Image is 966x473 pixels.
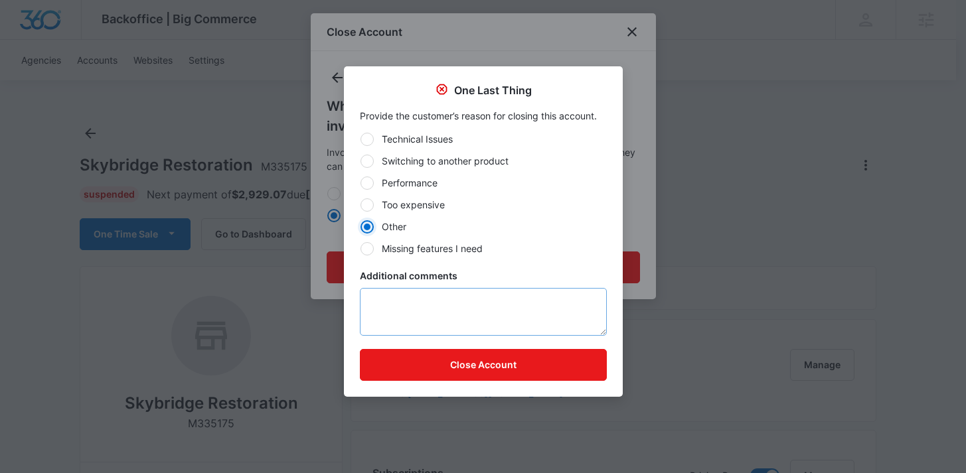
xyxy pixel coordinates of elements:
[360,198,607,212] label: Too expensive
[454,82,532,98] p: One Last Thing
[360,176,607,190] label: Performance
[360,154,607,168] label: Switching to another product
[360,349,607,381] button: Close Account
[360,109,607,123] p: Provide the customer’s reason for closing this account.
[360,132,607,146] label: Technical Issues
[360,269,607,283] label: Additional comments
[360,241,607,255] label: Missing features I need
[360,220,607,234] label: Other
